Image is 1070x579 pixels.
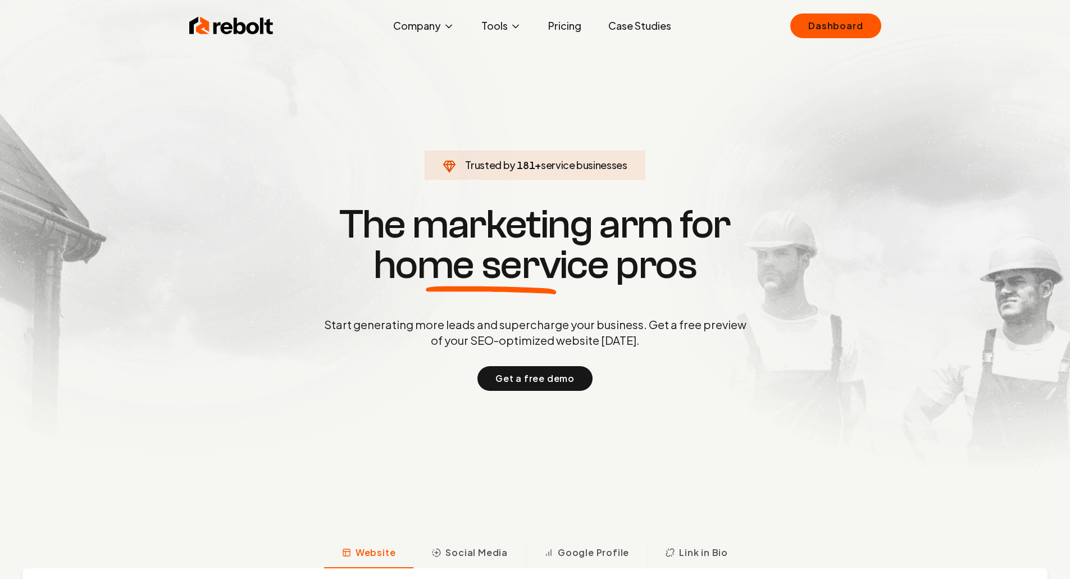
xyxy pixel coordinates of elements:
a: Case Studies [599,15,680,37]
button: Social Media [413,539,526,568]
img: Rebolt Logo [189,15,274,37]
button: Website [324,539,414,568]
span: Link in Bio [679,546,728,559]
span: + [535,158,541,171]
span: Trusted by [465,158,515,171]
a: Dashboard [790,13,881,38]
button: Google Profile [526,539,647,568]
h1: The marketing arm for pros [266,204,805,285]
span: service businesses [541,158,627,171]
button: Company [384,15,463,37]
span: Google Profile [558,546,629,559]
span: Social Media [445,546,508,559]
a: Pricing [539,15,590,37]
p: Start generating more leads and supercharge your business. Get a free preview of your SEO-optimiz... [322,317,749,348]
button: Get a free demo [477,366,593,391]
button: Link in Bio [647,539,746,568]
span: Website [356,546,396,559]
span: home service [374,245,609,285]
button: Tools [472,15,530,37]
span: 181 [517,157,535,173]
